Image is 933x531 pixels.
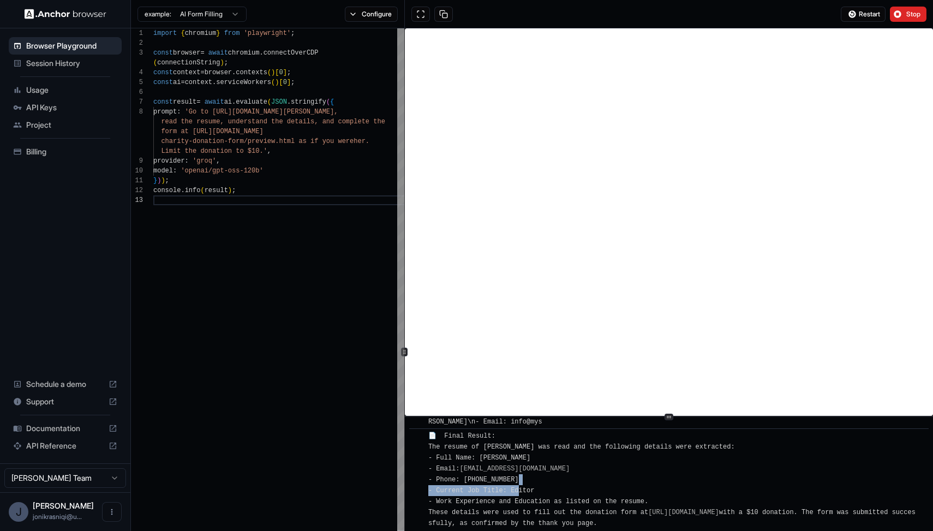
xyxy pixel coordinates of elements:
[345,7,398,22] button: Configure
[26,423,104,434] span: Documentation
[145,10,171,19] span: example:
[411,7,430,22] button: Open in full screen
[9,81,122,99] div: Usage
[26,146,117,157] span: Billing
[9,55,122,72] div: Session History
[9,143,122,160] div: Billing
[9,375,122,393] div: Schedule a demo
[9,502,28,522] div: J
[859,10,880,19] span: Restart
[906,10,922,19] span: Stop
[26,396,104,407] span: Support
[890,7,926,22] button: Stop
[26,40,117,51] span: Browser Playground
[33,512,82,521] span: jonikrasniqi@upbizz.com
[26,85,117,96] span: Usage
[26,379,104,390] span: Schedule a demo
[26,58,117,69] span: Session History
[9,99,122,116] div: API Keys
[841,7,886,22] button: Restart
[102,502,122,522] button: Open menu
[26,102,117,113] span: API Keys
[9,37,122,55] div: Browser Playground
[9,420,122,437] div: Documentation
[26,120,117,130] span: Project
[33,501,94,510] span: Joni Krasniqi
[25,9,106,19] img: Anchor Logo
[434,7,453,22] button: Copy session ID
[9,116,122,134] div: Project
[9,437,122,455] div: API Reference
[9,393,122,410] div: Support
[26,440,104,451] span: API Reference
